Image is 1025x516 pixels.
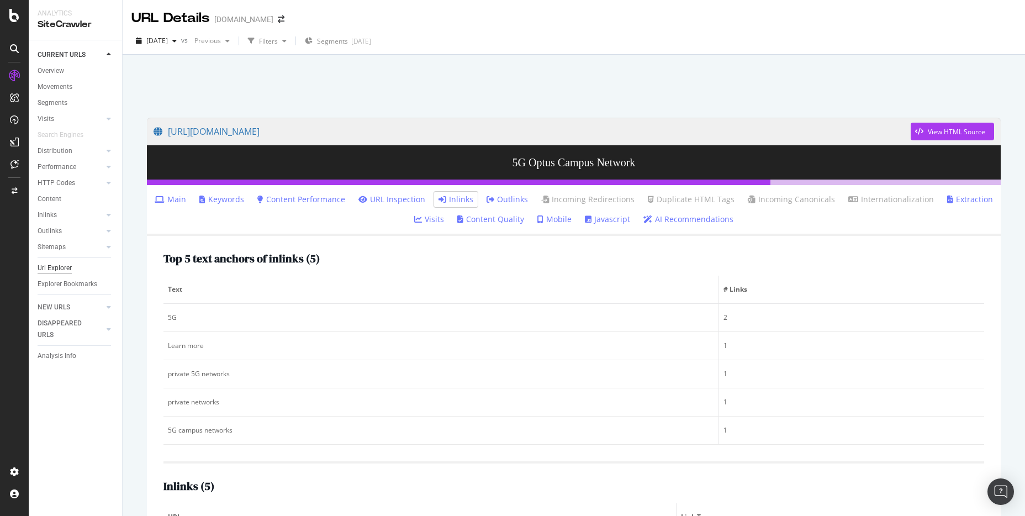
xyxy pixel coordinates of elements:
[38,49,86,61] div: CURRENT URLS
[358,194,425,205] a: URL Inspection
[947,194,993,205] a: Extraction
[147,145,1001,180] h3: 5G Optus Campus Network
[163,252,320,265] h2: Top 5 text anchors of inlinks ( 5 )
[987,478,1014,505] div: Open Intercom Messenger
[748,194,835,205] a: Incoming Canonicals
[457,214,524,225] a: Content Quality
[643,214,733,225] a: AI Recommendations
[38,262,114,274] a: Url Explorer
[38,241,66,253] div: Sitemaps
[38,241,103,253] a: Sitemaps
[163,480,214,492] h2: Inlinks ( 5 )
[928,127,985,136] div: View HTML Source
[723,341,980,351] div: 1
[38,49,103,61] a: CURRENT URLS
[155,194,186,205] a: Main
[38,318,93,341] div: DISAPPEARED URLS
[38,65,64,77] div: Overview
[38,81,72,93] div: Movements
[38,262,72,274] div: Url Explorer
[38,278,97,290] div: Explorer Bookmarks
[911,123,994,140] button: View HTML Source
[259,36,278,46] div: Filters
[38,113,54,125] div: Visits
[244,32,291,50] button: Filters
[848,194,934,205] a: Internationalization
[351,36,371,46] div: [DATE]
[38,209,103,221] a: Inlinks
[38,318,103,341] a: DISAPPEARED URLS
[168,425,714,435] div: 5G campus networks
[38,145,72,157] div: Distribution
[38,350,76,362] div: Analysis Info
[723,425,980,435] div: 1
[723,313,980,323] div: 2
[190,36,221,45] span: Previous
[38,278,114,290] a: Explorer Bookmarks
[168,313,714,323] div: 5G
[131,9,210,28] div: URL Details
[257,194,345,205] a: Content Performance
[38,302,70,313] div: NEW URLS
[487,194,528,205] a: Outlinks
[146,36,168,45] span: 2025 Sep. 12th
[38,129,83,141] div: Search Engines
[38,113,103,125] a: Visits
[414,214,444,225] a: Visits
[38,209,57,221] div: Inlinks
[541,194,635,205] a: Incoming Redirections
[38,225,103,237] a: Outlinks
[38,161,76,173] div: Performance
[38,177,75,189] div: HTTP Codes
[214,14,273,25] div: [DOMAIN_NAME]
[723,397,980,407] div: 1
[38,145,103,157] a: Distribution
[38,177,103,189] a: HTTP Codes
[38,9,113,18] div: Analytics
[154,118,911,145] a: [URL][DOMAIN_NAME]
[38,97,67,109] div: Segments
[585,214,630,225] a: Javascript
[38,161,103,173] a: Performance
[181,35,190,45] span: vs
[168,341,714,351] div: Learn more
[317,36,348,46] span: Segments
[38,65,114,77] a: Overview
[38,193,114,205] a: Content
[648,194,735,205] a: Duplicate HTML Tags
[38,81,114,93] a: Movements
[38,129,94,141] a: Search Engines
[199,194,244,205] a: Keywords
[38,18,113,31] div: SiteCrawler
[131,32,181,50] button: [DATE]
[723,285,977,294] span: # Links
[38,97,114,109] a: Segments
[38,302,103,313] a: NEW URLS
[537,214,572,225] a: Mobile
[38,225,62,237] div: Outlinks
[168,397,714,407] div: private networks
[38,350,114,362] a: Analysis Info
[300,32,376,50] button: Segments[DATE]
[438,194,473,205] a: Inlinks
[278,15,284,23] div: arrow-right-arrow-left
[168,369,714,379] div: private 5G networks
[38,193,61,205] div: Content
[190,32,234,50] button: Previous
[723,369,980,379] div: 1
[168,285,711,294] span: Text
